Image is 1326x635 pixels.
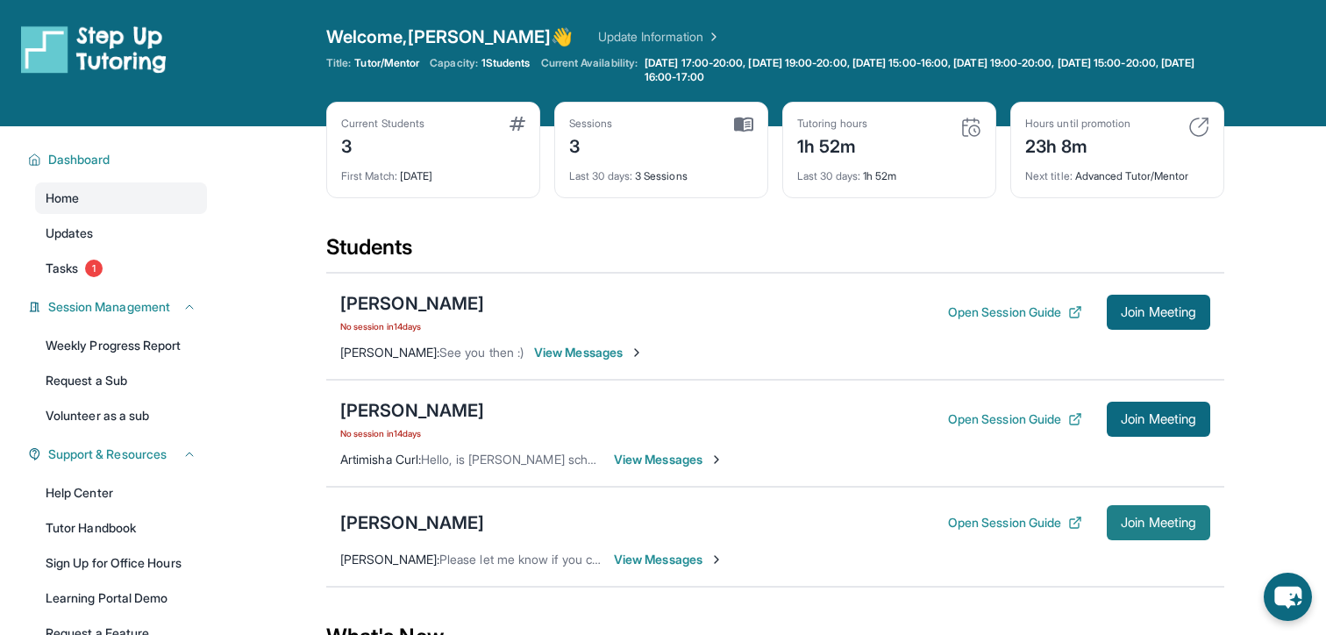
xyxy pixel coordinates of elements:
span: Last 30 days : [797,169,860,182]
span: Join Meeting [1121,414,1196,425]
div: 1h 52m [797,131,867,159]
a: Learning Portal Demo [35,582,207,614]
a: Update Information [598,28,721,46]
span: Updates [46,225,94,242]
a: [DATE] 17:00-20:00, [DATE] 19:00-20:00, [DATE] 15:00-16:00, [DATE] 19:00-20:00, [DATE] 15:00-20:0... [641,56,1224,84]
img: Chevron Right [703,28,721,46]
span: Join Meeting [1121,517,1196,528]
span: [DATE] 17:00-20:00, [DATE] 19:00-20:00, [DATE] 15:00-16:00, [DATE] 19:00-20:00, [DATE] 15:00-20:0... [645,56,1221,84]
span: Artimisha Curl : [340,452,421,467]
div: Current Students [341,117,424,131]
span: Welcome, [PERSON_NAME] 👋 [326,25,574,49]
a: Updates [35,218,207,249]
button: Join Meeting [1107,295,1210,330]
span: Support & Resources [48,446,167,463]
a: Request a Sub [35,365,207,396]
img: logo [21,25,167,74]
img: Chevron-Right [709,453,724,467]
div: [PERSON_NAME] [340,291,484,316]
span: Please let me know if you can't make it [DATE] :) [439,552,706,567]
button: Support & Resources [41,446,196,463]
div: 3 Sessions [569,159,753,183]
span: Tutor/Mentor [354,56,419,70]
span: View Messages [534,344,644,361]
div: 3 [569,131,613,159]
img: Chevron-Right [709,553,724,567]
span: Last 30 days : [569,169,632,182]
button: chat-button [1264,573,1312,621]
button: Open Session Guide [948,303,1082,321]
div: [PERSON_NAME] [340,510,484,535]
span: View Messages [614,551,724,568]
span: Capacity: [430,56,478,70]
div: 23h 8m [1025,131,1130,159]
div: [PERSON_NAME] [340,398,484,423]
span: Home [46,189,79,207]
span: [PERSON_NAME] : [340,552,439,567]
img: card [1188,117,1209,138]
span: Session Management [48,298,170,316]
span: First Match : [341,169,397,182]
span: No session in 14 days [340,426,484,440]
a: Home [35,182,207,214]
span: [PERSON_NAME] : [340,345,439,360]
span: Title: [326,56,351,70]
span: Tasks [46,260,78,277]
img: Chevron-Right [630,346,644,360]
div: 3 [341,131,424,159]
span: Next title : [1025,169,1073,182]
span: Dashboard [48,151,110,168]
button: Session Management [41,298,196,316]
span: 1 [85,260,103,277]
a: Tutor Handbook [35,512,207,544]
img: card [510,117,525,131]
div: Students [326,233,1224,272]
div: Hours until promotion [1025,117,1130,131]
button: Join Meeting [1107,402,1210,437]
img: card [960,117,981,138]
img: card [734,117,753,132]
span: Current Availability: [541,56,638,84]
div: Sessions [569,117,613,131]
div: Tutoring hours [797,117,867,131]
a: Help Center [35,477,207,509]
span: See you then :) [439,345,524,360]
span: No session in 14 days [340,319,484,333]
span: Hello, is [PERSON_NAME] scheduled for tutoring [DATE]? If so, can you please confirm the time? Th... [421,452,1019,467]
a: Sign Up for Office Hours [35,547,207,579]
span: Join Meeting [1121,307,1196,317]
div: 1h 52m [797,159,981,183]
span: View Messages [614,451,724,468]
button: Open Session Guide [948,514,1082,532]
div: [DATE] [341,159,525,183]
a: Weekly Progress Report [35,330,207,361]
div: Advanced Tutor/Mentor [1025,159,1209,183]
button: Dashboard [41,151,196,168]
span: 1 Students [481,56,531,70]
a: Volunteer as a sub [35,400,207,432]
button: Open Session Guide [948,410,1082,428]
a: Tasks1 [35,253,207,284]
button: Join Meeting [1107,505,1210,540]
